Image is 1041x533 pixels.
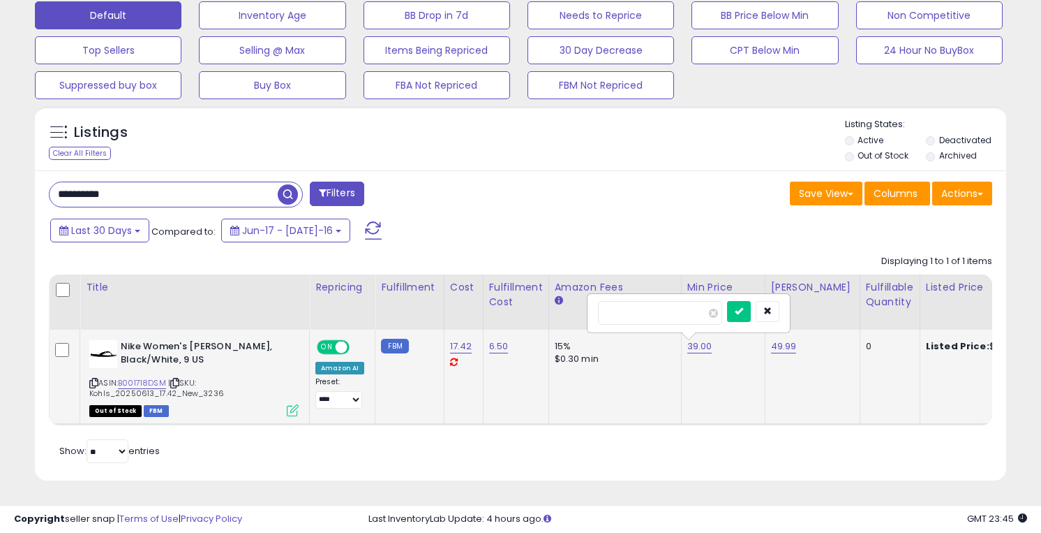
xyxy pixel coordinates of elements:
button: FBM Not Repriced [527,71,674,99]
div: Cost [450,280,477,295]
button: 30 Day Decrease [527,36,674,64]
span: Last 30 Days [71,224,132,238]
span: OFF [347,342,370,353]
div: Amazon Fees [555,280,675,295]
button: FBA Not Repriced [364,71,510,99]
button: Items Being Repriced [364,36,510,64]
label: Archived [939,149,977,161]
div: Repricing [315,280,369,295]
button: Selling @ Max [199,36,345,64]
div: 15% [555,340,671,353]
div: [PERSON_NAME] [771,280,854,295]
div: Title [86,280,304,295]
button: Needs to Reprice [527,1,674,29]
span: 2025-08-16 23:45 GMT [967,512,1027,525]
img: 21JboHxxU+L._SL40_.jpg [89,340,117,368]
button: Default [35,1,181,29]
div: Fulfillable Quantity [866,280,914,309]
div: 0 [866,340,909,353]
small: FBM [381,339,408,353]
div: seller snap | | [14,513,242,526]
span: Show: entries [59,444,160,458]
button: Buy Box [199,71,345,99]
a: Privacy Policy [181,512,242,525]
div: Last InventoryLab Update: 4 hours ago. [368,513,1027,526]
button: Actions [932,182,992,205]
button: BB Price Below Min [691,1,838,29]
span: FBM [144,405,169,417]
button: Inventory Age [199,1,345,29]
label: Active [857,134,883,146]
p: Listing States: [845,118,1006,131]
div: Amazon AI [315,362,364,374]
div: Fulfillment [381,280,437,295]
button: Filters [310,182,364,206]
span: ON [318,342,336,353]
div: $0.30 min [555,353,671,365]
label: Deactivated [939,134,991,146]
div: Preset: [315,377,364,409]
h5: Listings [74,123,128,143]
span: Columns [874,187,918,200]
button: Non Competitive [856,1,1003,29]
button: BB Drop in 7d [364,1,510,29]
a: B001718DSM [118,377,166,389]
div: ASIN: [89,340,299,415]
a: 17.42 [450,339,472,353]
span: | SKU: Kohls_20250613_17.42_New_3236 [89,377,224,398]
button: Top Sellers [35,36,181,64]
span: Compared to: [151,225,216,238]
button: Last 30 Days [50,219,149,242]
label: Out of Stock [857,149,908,161]
button: Jun-17 - [DATE]-16 [221,219,350,242]
b: Nike Women's [PERSON_NAME], Black/White, 9 US [121,340,290,370]
div: Min Price [687,280,759,295]
button: Columns [864,182,930,205]
div: Fulfillment Cost [489,280,543,309]
span: Jun-17 - [DATE]-16 [242,224,333,238]
a: Terms of Use [119,512,179,525]
strong: Copyright [14,512,65,525]
button: Suppressed buy box [35,71,181,99]
a: 39.00 [687,339,712,353]
div: Clear All Filters [49,147,111,160]
span: All listings that are currently out of stock and unavailable for purchase on Amazon [89,405,142,417]
button: CPT Below Min [691,36,838,64]
button: Save View [790,182,862,205]
b: Listed Price: [926,339,989,353]
div: Displaying 1 to 1 of 1 items [881,255,992,268]
small: Amazon Fees. [555,295,563,307]
a: 6.50 [489,339,509,353]
button: 24 Hour No BuyBox [856,36,1003,64]
a: 49.99 [771,339,797,353]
